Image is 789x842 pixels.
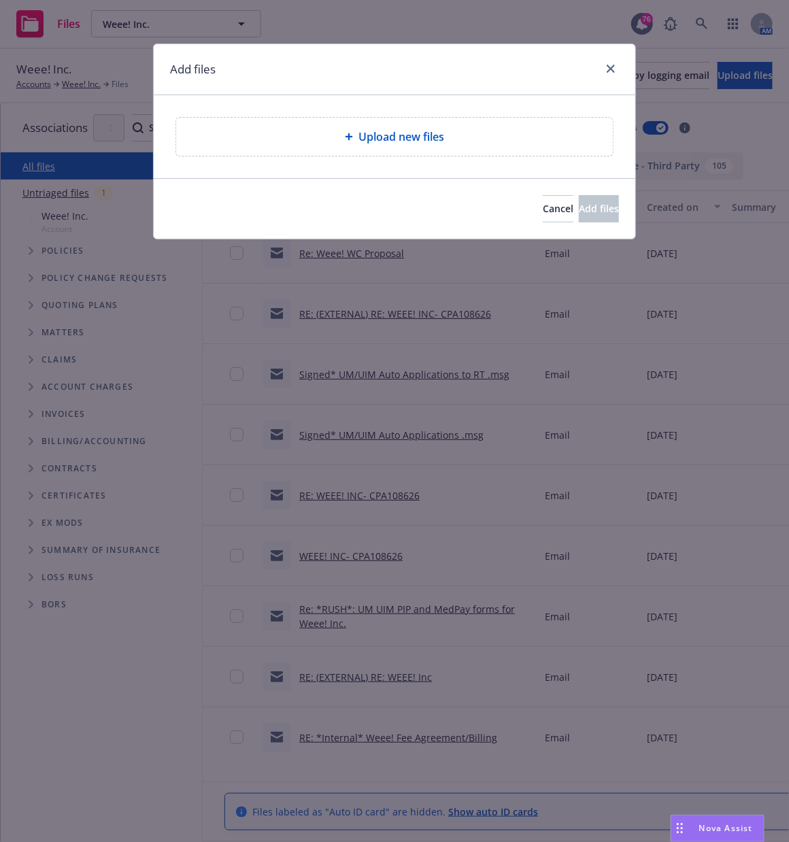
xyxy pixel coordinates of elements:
[358,129,444,145] span: Upload new files
[170,61,216,78] h1: Add files
[579,202,619,215] span: Add files
[671,815,688,841] div: Drag to move
[699,822,753,834] span: Nova Assist
[543,202,573,215] span: Cancel
[579,195,619,222] button: Add files
[671,815,765,842] button: Nova Assist
[175,117,614,156] div: Upload new files
[543,195,573,222] button: Cancel
[603,61,619,77] a: close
